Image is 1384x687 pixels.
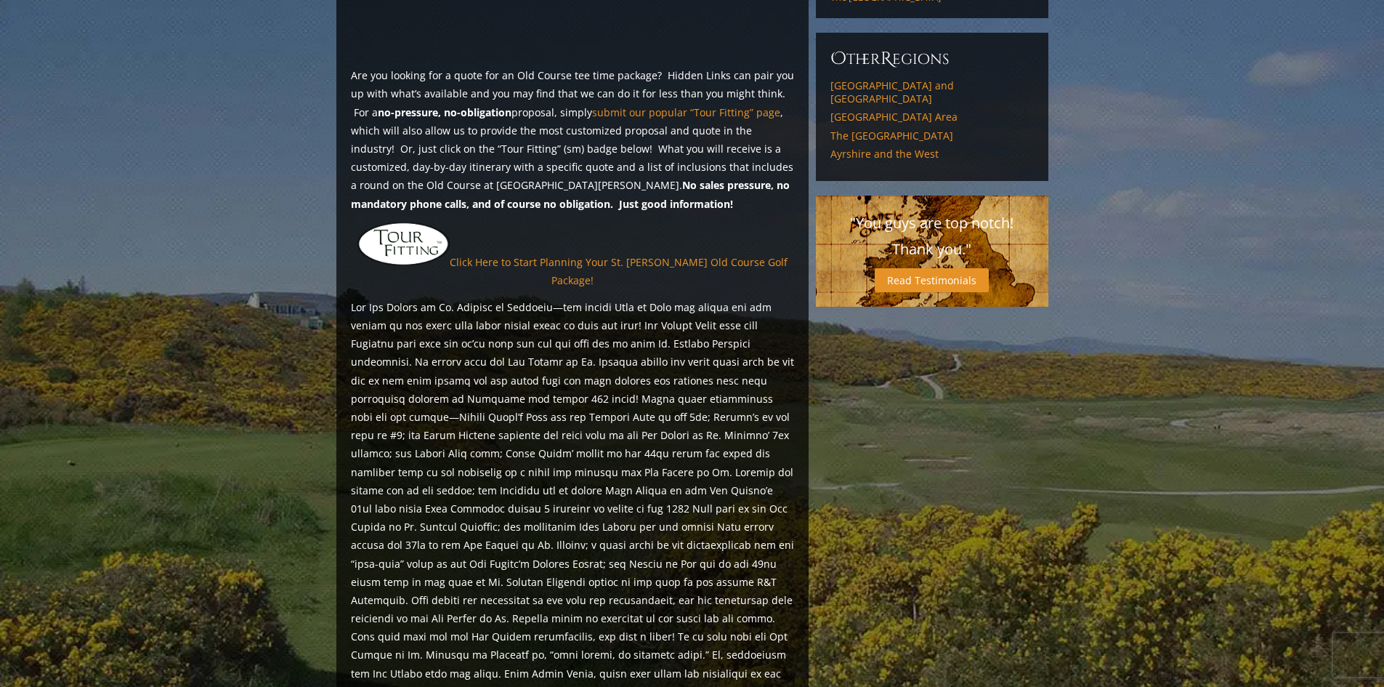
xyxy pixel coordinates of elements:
[830,129,1034,142] a: The [GEOGRAPHIC_DATA]
[830,79,1034,105] a: [GEOGRAPHIC_DATA] and [GEOGRAPHIC_DATA]
[357,222,450,266] img: tourfitting-logo-large
[378,105,511,119] strong: no-pressure, no-obligation
[351,66,794,213] p: Are you looking for a quote for an Old Course tee time package? Hidden Links can pair you up with...
[830,47,1034,71] h6: ther egions
[351,178,790,210] strong: No sales pressure, no mandatory phone calls, and of course no obligation. Just good information!
[830,111,1034,124] a: [GEOGRAPHIC_DATA] Area
[881,47,892,71] span: R
[830,47,846,71] span: O
[830,210,1034,262] p: "You guys are top notch! Thank you."
[830,148,1034,161] a: Ayrshire and the West
[450,255,788,287] a: Click Here to Start Planning Your St. [PERSON_NAME] Old Course Golf Package!
[592,105,780,119] a: submit our popular “Tour Fitting” page
[875,268,989,292] a: Read Testimonials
